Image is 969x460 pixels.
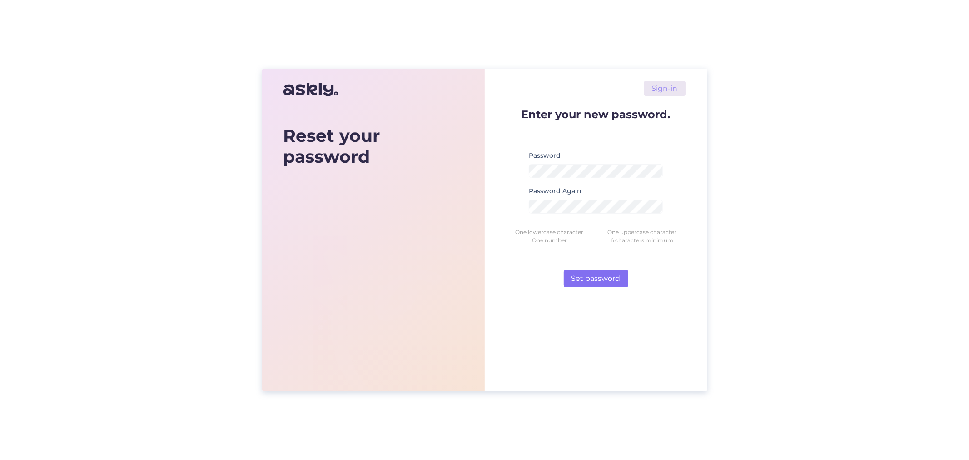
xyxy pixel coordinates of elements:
[644,81,686,96] a: Sign-in
[529,151,561,160] label: Password
[596,236,689,245] div: 6 characters minimum
[529,186,581,196] label: Password Again
[283,125,463,167] div: Reset your password
[596,228,689,236] div: One uppercase character
[564,270,628,287] button: Set password
[283,79,338,100] img: Askly
[507,109,686,120] p: Enter your new password.
[503,228,596,236] div: One lowercase character
[503,236,596,245] div: One number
